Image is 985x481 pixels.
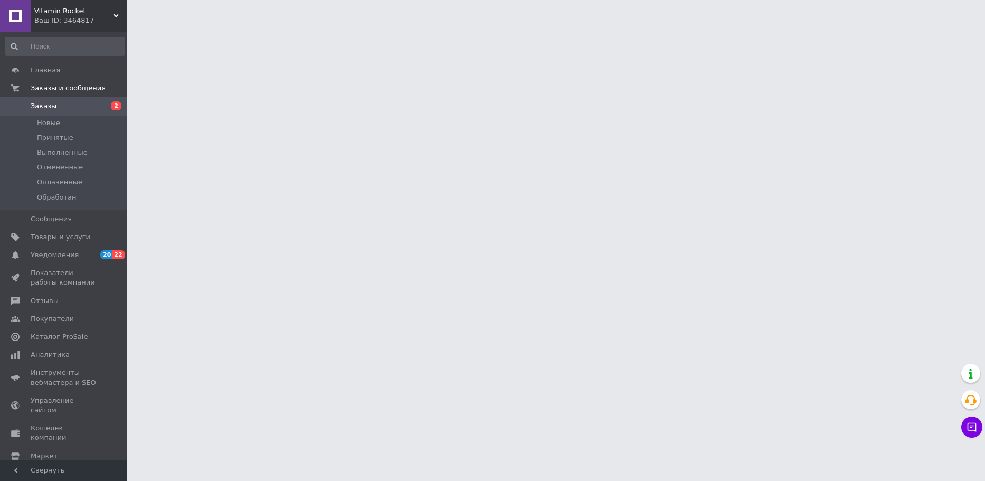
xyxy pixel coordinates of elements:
span: Заказы [31,101,56,111]
span: Каталог ProSale [31,332,88,342]
span: Обработан [37,193,76,202]
span: 20 [100,250,112,259]
span: Сообщения [31,214,72,224]
span: Управление сайтом [31,396,98,415]
span: Показатели работы компании [31,268,98,287]
span: Выполненные [37,148,88,157]
span: Новые [37,118,60,128]
span: 22 [112,250,125,259]
span: Оплаченные [37,177,82,187]
span: Vitamin Rocket [34,6,113,16]
span: Товары и услуги [31,232,90,242]
span: Заказы и сообщения [31,83,106,93]
span: Отмененные [37,163,83,172]
span: Принятые [37,133,73,143]
span: Маркет [31,451,58,461]
span: Главная [31,65,60,75]
span: Инструменты вебмастера и SEO [31,368,98,387]
span: Кошелек компании [31,423,98,442]
div: Ваш ID: 3464817 [34,16,127,25]
span: 2 [111,101,121,110]
span: Отзывы [31,296,59,306]
span: Уведомления [31,250,79,260]
input: Поиск [5,37,125,56]
span: Аналитика [31,350,70,360]
button: Чат с покупателем [961,417,982,438]
span: Покупатели [31,314,74,324]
